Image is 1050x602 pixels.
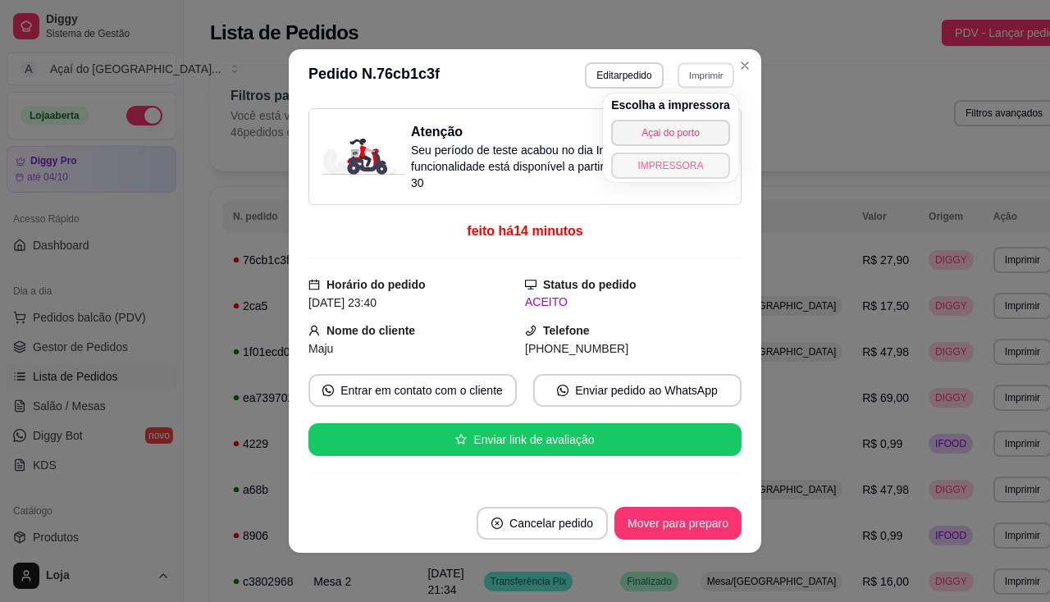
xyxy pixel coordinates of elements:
button: starEnviar link de avaliação [308,423,742,456]
span: [DATE] 23:40 [308,296,377,309]
button: IMPRESSORA [611,153,730,179]
span: star [455,434,467,445]
div: ENTREGA [331,484,387,501]
span: calendar [308,279,320,290]
span: whats-app [557,385,568,396]
img: delivery-image [322,139,404,175]
button: Close [732,52,758,79]
button: Editarpedido [585,62,663,89]
strong: Telefone [543,324,590,337]
button: Imprimir [678,62,734,88]
span: close-circle [491,518,503,529]
h4: Escolha a impressora [611,97,730,113]
span: feito há 14 minutos [467,224,582,238]
h3: Pedido N. 76cb1c3f [308,62,440,89]
span: whats-app [322,385,334,396]
span: desktop [525,279,536,290]
span: phone [525,325,536,336]
button: Mover para preparo [614,507,742,540]
p: Seu período de teste acabou no dia Invalid Date . Essa funcionalidade está disponível a partir do... [411,142,728,191]
strong: Nome do cliente [326,324,415,337]
strong: Status do pedido [543,278,637,291]
span: Maju [308,342,333,355]
button: Açai do porto [611,120,730,146]
div: ACEITO [525,294,742,311]
button: whats-appEntrar em contato com o cliente [308,374,517,407]
span: [PHONE_NUMBER] [525,342,628,355]
button: whats-appEnviar pedido ao WhatsApp [533,374,742,407]
strong: Horário do pedido [326,278,426,291]
button: close-circleCancelar pedido [477,507,608,540]
span: user [308,325,320,336]
h3: Atenção [411,122,728,142]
